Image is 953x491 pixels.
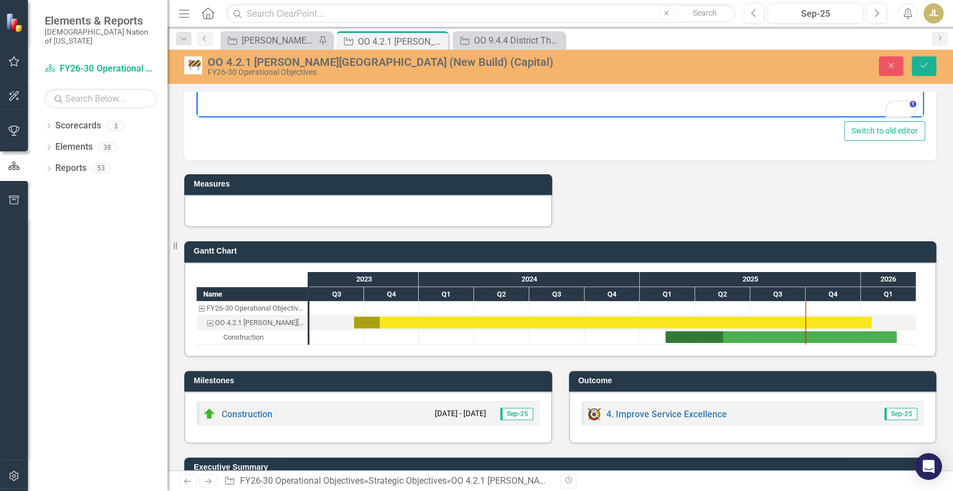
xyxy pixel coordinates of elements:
[197,330,308,345] div: Task: Start date: 2025-02-11 End date: 2026-02-28
[640,272,861,287] div: 2025
[451,475,723,486] div: OO 4.2.1 [PERSON_NAME][GEOGRAPHIC_DATA] (New Build) (Capital)
[207,301,304,316] div: FY26-30 Operational Objectives
[368,475,447,486] a: Strategic Objectives
[884,408,917,420] span: Sep-25
[55,162,87,175] a: Reports
[184,56,202,74] img: Approved Capital
[844,121,925,141] button: Switch to old editor
[45,27,156,46] small: [DEMOGRAPHIC_DATA] Nation of [US_STATE]
[358,35,446,49] div: OO 4.2.1 [PERSON_NAME][GEOGRAPHIC_DATA] (New Build) (Capital)
[606,409,727,420] a: 4. Improve Service Excellence
[772,7,859,21] div: Sep-25
[240,475,364,486] a: FY26-30 Operational Objectives
[197,316,308,330] div: Task: Start date: 2023-09-14 End date: 2026-01-18
[226,4,735,23] input: Search ClearPoint...
[45,63,156,75] a: FY26-30 Operational Objectives
[750,287,806,302] div: Q3
[665,331,897,343] div: Task: Start date: 2025-02-11 End date: 2026-02-28
[55,141,93,154] a: Elements
[242,34,315,47] div: [PERSON_NAME] SOs
[915,453,942,480] div: Open Intercom Messenger
[194,247,931,255] h3: Gantt Chart
[309,287,364,302] div: Q3
[419,272,640,287] div: 2024
[197,316,308,330] div: OO 4.2.1 Durant Community Center (New Build) (Capital)
[861,272,916,287] div: 2026
[208,68,604,77] div: FY26-30 Operational Objectives
[474,287,529,302] div: Q2
[806,287,861,302] div: Q4
[6,13,25,32] img: ClearPoint Strategy
[194,376,547,385] h3: Milestones
[474,34,562,47] div: OO 9.4.4 District Theater Remodel - [GEOGRAPHIC_DATA] ([MEDICAL_DATA] funding) (Capital)
[223,330,264,345] div: Construction
[677,6,732,21] button: Search
[208,56,604,68] div: OO 4.2.1 [PERSON_NAME][GEOGRAPHIC_DATA] (New Build) (Capital)
[194,180,547,188] h3: Measures
[768,3,863,23] button: Sep-25
[203,407,216,421] img: On Target
[55,120,101,132] a: Scorecards
[419,287,474,302] div: Q1
[364,287,419,302] div: Q4
[45,89,156,108] input: Search Below...
[578,376,931,385] h3: Outcome
[92,164,110,173] div: 53
[861,287,916,302] div: Q1
[923,3,944,23] button: JL
[435,408,486,419] small: [DATE] - [DATE]
[309,272,419,287] div: 2023
[197,301,308,316] div: Task: FY26-30 Operational Objectives Start date: 2023-09-14 End date: 2023-09-15
[529,287,585,302] div: Q3
[693,8,717,17] span: Search
[585,287,640,302] div: Q4
[587,407,601,421] img: Focus Area
[98,142,116,152] div: 38
[197,287,308,301] div: Name
[197,301,308,316] div: FY26-30 Operational Objectives
[107,121,124,131] div: 3
[215,316,304,330] div: OO 4.2.1 [PERSON_NAME][GEOGRAPHIC_DATA] (New Build) (Capital)
[695,287,750,302] div: Q2
[224,475,552,488] div: » »
[194,463,931,471] h3: Executive Summary
[223,34,315,47] a: [PERSON_NAME] SOs
[456,34,562,47] a: OO 9.4.4 District Theater Remodel - [GEOGRAPHIC_DATA] ([MEDICAL_DATA] funding) (Capital)
[222,409,272,420] a: Construction
[500,408,533,420] span: Sep-25
[197,330,308,345] div: Construction
[3,3,725,56] p: [DATE] - Integrity Construction made progress on multiple scopes. SW Drywall advanced exterior wa...
[45,14,156,27] span: Elements & Reports
[354,317,871,328] div: Task: Start date: 2023-09-14 End date: 2026-01-18
[640,287,695,302] div: Q1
